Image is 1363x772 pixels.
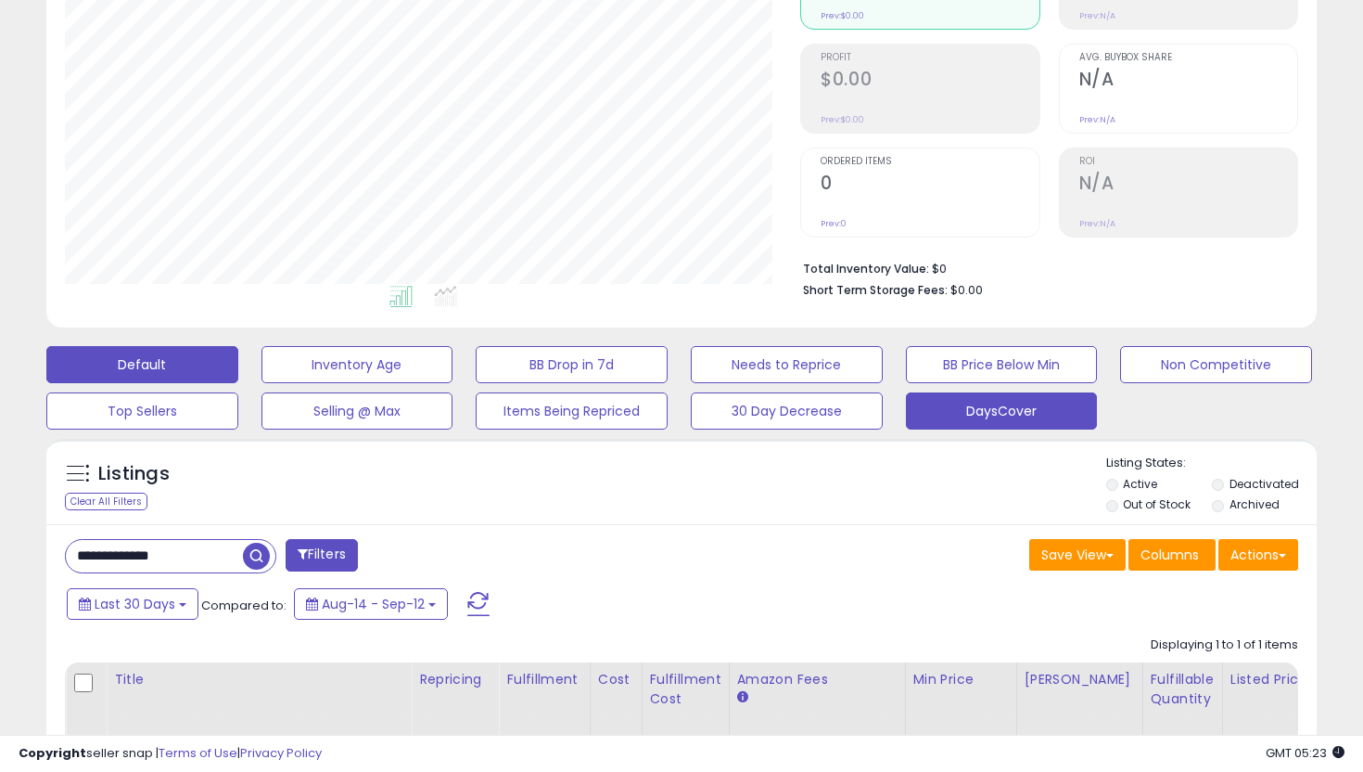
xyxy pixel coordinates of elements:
[906,392,1098,430] button: DaysCover
[1079,218,1115,229] small: Prev: N/A
[1079,157,1297,167] span: ROI
[821,69,1038,94] h2: $0.00
[803,256,1284,278] li: $0
[19,744,86,762] strong: Copyright
[201,597,287,614] span: Compared to:
[691,392,883,430] button: 30 Day Decrease
[821,218,847,229] small: Prev: 0
[19,745,322,763] div: seller snap | |
[1151,637,1298,654] div: Displaying 1 to 1 of 1 items
[1079,10,1115,21] small: Prev: N/A
[286,539,358,572] button: Filters
[1025,670,1135,689] div: [PERSON_NAME]
[1079,114,1115,125] small: Prev: N/A
[1106,455,1318,472] p: Listing States:
[95,595,175,613] span: Last 30 Days
[261,346,453,383] button: Inventory Age
[506,670,581,689] div: Fulfillment
[821,53,1038,63] span: Profit
[821,157,1038,167] span: Ordered Items
[322,595,425,613] span: Aug-14 - Sep-12
[476,346,668,383] button: BB Drop in 7d
[737,689,748,706] small: Amazon Fees.
[159,744,237,762] a: Terms of Use
[1079,53,1297,63] span: Avg. Buybox Share
[46,392,238,430] button: Top Sellers
[114,670,403,689] div: Title
[1123,476,1157,492] label: Active
[1128,539,1216,571] button: Columns
[803,261,929,277] b: Total Inventory Value:
[691,346,883,383] button: Needs to Reprice
[1123,496,1191,512] label: Out of Stock
[598,670,634,689] div: Cost
[1151,670,1215,709] div: Fulfillable Quantity
[821,114,864,125] small: Prev: $0.00
[1120,346,1312,383] button: Non Competitive
[476,392,668,430] button: Items Being Repriced
[803,282,948,298] b: Short Term Storage Fees:
[821,173,1038,198] h2: 0
[419,670,490,689] div: Repricing
[67,588,198,620] button: Last 30 Days
[1218,539,1298,571] button: Actions
[650,670,721,709] div: Fulfillment Cost
[294,588,448,620] button: Aug-14 - Sep-12
[737,670,898,689] div: Amazon Fees
[46,346,238,383] button: Default
[1079,69,1297,94] h2: N/A
[913,670,1009,689] div: Min Price
[240,744,322,762] a: Privacy Policy
[821,10,864,21] small: Prev: $0.00
[906,346,1098,383] button: BB Price Below Min
[261,392,453,430] button: Selling @ Max
[1229,476,1299,492] label: Deactivated
[1140,546,1199,564] span: Columns
[950,281,983,299] span: $0.00
[1079,173,1297,198] h2: N/A
[1266,744,1344,762] span: 2025-10-13 05:23 GMT
[65,493,147,510] div: Clear All Filters
[1229,496,1280,512] label: Archived
[98,461,170,487] h5: Listings
[1029,539,1126,571] button: Save View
